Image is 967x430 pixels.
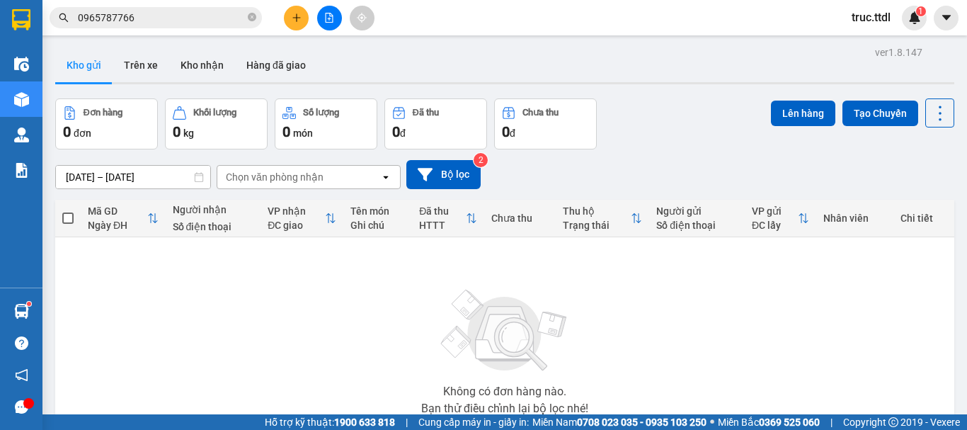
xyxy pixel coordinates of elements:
span: close-circle [248,13,256,21]
span: plus [292,13,302,23]
span: Miền Nam [532,414,706,430]
span: 0 [392,123,400,140]
span: aim [357,13,367,23]
button: Đã thu0đ [384,98,487,149]
img: solution-icon [14,163,29,178]
div: Chưa thu [491,213,549,224]
span: question-circle [15,336,28,350]
span: món [293,128,313,139]
span: kg [183,128,194,139]
span: đ [400,128,406,139]
span: notification [15,368,28,382]
span: 0 [282,123,290,140]
div: Số điện thoại [656,220,738,231]
button: aim [350,6,374,30]
span: đ [510,128,515,139]
span: file-add [324,13,334,23]
sup: 2 [474,153,488,167]
span: | [406,414,408,430]
strong: 0369 525 060 [759,417,820,428]
button: Trên xe [113,48,169,82]
th: Toggle SortBy [412,200,483,237]
button: Kho gửi [55,48,113,82]
button: Hàng đã giao [235,48,317,82]
div: Nhân viên [823,213,886,224]
button: file-add [317,6,342,30]
div: Không có đơn hàng nào. [443,386,566,397]
div: Người nhận [173,204,254,215]
strong: 0708 023 035 - 0935 103 250 [577,417,706,428]
img: warehouse-icon [14,128,29,142]
img: warehouse-icon [14,92,29,107]
span: 0 [502,123,510,140]
div: Trạng thái [563,220,631,231]
button: Lên hàng [771,101,835,126]
span: ⚪️ [710,419,714,425]
span: đơn [74,128,91,139]
button: Đơn hàng0đơn [55,98,158,149]
input: Tìm tên, số ĐT hoặc mã đơn [78,10,245,26]
div: Tên món [350,205,405,217]
svg: open [380,171,391,183]
sup: 1 [916,6,926,16]
strong: 1900 633 818 [334,417,395,428]
button: Số lượng0món [275,98,377,149]
div: Số lượng [303,108,339,118]
span: Hỗ trợ kỹ thuật: [265,414,395,430]
div: Đã thu [419,205,465,217]
img: logo-vxr [12,9,30,30]
span: Miền Bắc [718,414,820,430]
sup: 1 [27,302,31,306]
img: warehouse-icon [14,304,29,319]
button: Bộ lọc [406,160,481,189]
div: Người gửi [656,205,738,217]
th: Toggle SortBy [745,200,816,237]
div: Ghi chú [350,220,405,231]
div: Bạn thử điều chỉnh lại bộ lọc nhé! [421,403,588,414]
div: Mã GD [88,205,147,217]
span: 0 [63,123,71,140]
div: Đã thu [413,108,439,118]
button: Tạo Chuyến [842,101,918,126]
span: | [830,414,832,430]
span: 1 [918,6,923,16]
span: search [59,13,69,23]
div: Khối lượng [193,108,236,118]
div: ĐC giao [268,220,325,231]
div: VP gửi [752,205,798,217]
div: Số điện thoại [173,221,254,232]
th: Toggle SortBy [81,200,166,237]
span: message [15,400,28,414]
button: caret-down [934,6,959,30]
div: Thu hộ [563,205,631,217]
button: Kho nhận [169,48,235,82]
div: HTTT [419,220,465,231]
button: plus [284,6,309,30]
span: close-circle [248,11,256,25]
span: caret-down [940,11,953,24]
span: Cung cấp máy in - giấy in: [418,414,529,430]
div: Chi tiết [900,213,947,224]
span: copyright [888,417,898,427]
div: Ngày ĐH [88,220,147,231]
div: ver 1.8.147 [875,45,922,60]
span: 0 [173,123,181,140]
div: Chưa thu [522,108,559,118]
th: Toggle SortBy [556,200,649,237]
input: Select a date range. [56,166,210,188]
img: icon-new-feature [908,11,921,24]
button: Khối lượng0kg [165,98,268,149]
div: VP nhận [268,205,325,217]
div: ĐC lấy [752,220,798,231]
div: Đơn hàng [84,108,122,118]
th: Toggle SortBy [261,200,343,237]
span: truc.ttdl [840,9,902,26]
button: Chưa thu0đ [494,98,597,149]
div: Chọn văn phòng nhận [226,170,324,184]
img: svg+xml;base64,PHN2ZyBjbGFzcz0ibGlzdC1wbHVnX19zdmciIHhtbG5zPSJodHRwOi8vd3d3LnczLm9yZy8yMDAwL3N2Zy... [434,281,576,380]
img: warehouse-icon [14,57,29,72]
